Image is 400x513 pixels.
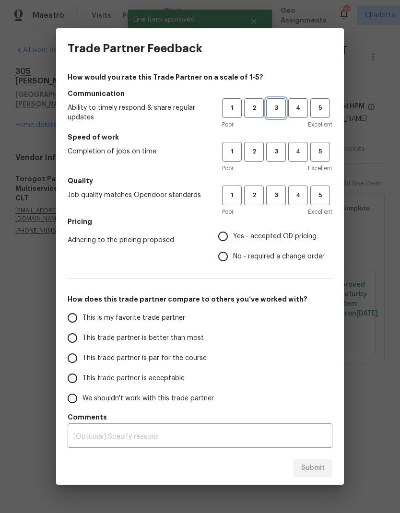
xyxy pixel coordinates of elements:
[68,412,332,422] h5: Comments
[289,190,307,201] span: 4
[222,207,234,217] span: Poor
[267,146,285,157] span: 3
[223,146,241,157] span: 1
[68,72,332,82] h4: How would you rate this Trade Partner on a scale of 1-5?
[223,103,241,114] span: 1
[223,190,241,201] span: 1
[310,142,330,162] button: 5
[68,217,332,226] h5: Pricing
[222,186,242,205] button: 1
[311,190,329,201] span: 5
[288,186,308,205] button: 4
[68,190,207,200] span: Job quality matches Opendoor standards
[311,146,329,157] span: 5
[233,232,317,242] span: Yes - accepted OD pricing
[244,98,264,118] button: 2
[68,176,332,186] h5: Quality
[222,163,234,173] span: Poor
[245,103,263,114] span: 2
[68,103,207,122] span: Ability to timely respond & share regular updates
[245,146,263,157] span: 2
[244,142,264,162] button: 2
[222,98,242,118] button: 1
[68,42,202,55] h3: Trade Partner Feedback
[267,190,285,201] span: 3
[245,190,263,201] span: 2
[222,142,242,162] button: 1
[266,186,286,205] button: 3
[288,142,308,162] button: 4
[311,103,329,114] span: 5
[222,120,234,129] span: Poor
[82,394,214,404] span: We shouldn't work with this trade partner
[218,226,332,267] div: Pricing
[82,333,204,343] span: This trade partner is better than most
[310,98,330,118] button: 5
[244,186,264,205] button: 2
[288,98,308,118] button: 4
[68,308,332,408] div: How does this trade partner compare to others you’ve worked with?
[289,146,307,157] span: 4
[267,103,285,114] span: 3
[308,163,332,173] span: Excellent
[68,147,207,156] span: Completion of jobs on time
[308,120,332,129] span: Excellent
[233,252,325,262] span: No - required a change order
[308,207,332,217] span: Excellent
[68,235,203,245] span: Adhering to the pricing proposed
[68,89,332,98] h5: Communication
[266,98,286,118] button: 3
[68,132,332,142] h5: Speed of work
[266,142,286,162] button: 3
[82,373,185,384] span: This trade partner is acceptable
[289,103,307,114] span: 4
[68,294,332,304] h5: How does this trade partner compare to others you’ve worked with?
[82,313,185,323] span: This is my favorite trade partner
[310,186,330,205] button: 5
[82,353,207,363] span: This trade partner is par for the course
